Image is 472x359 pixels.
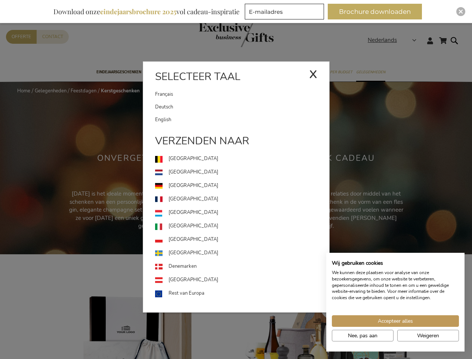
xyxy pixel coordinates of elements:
div: Verzenden naar [143,134,329,152]
a: [GEOGRAPHIC_DATA] [155,273,329,287]
a: [GEOGRAPHIC_DATA] [155,206,329,220]
form: marketing offers and promotions [245,4,326,22]
a: Denemarken [155,260,329,273]
div: Close [456,7,465,16]
a: [GEOGRAPHIC_DATA] [155,193,329,206]
a: [GEOGRAPHIC_DATA] [155,152,329,166]
div: Selecteer taal [143,69,329,88]
button: Alle cookies weigeren [397,330,459,341]
a: [GEOGRAPHIC_DATA] [155,246,329,260]
a: Rest van Europa [155,287,329,300]
a: [GEOGRAPHIC_DATA] [155,233,329,246]
span: Accepteer alles [378,317,413,325]
input: E-mailadres [245,4,324,19]
a: [GEOGRAPHIC_DATA] [155,179,329,193]
p: We kunnen deze plaatsen voor analyse van onze bezoekersgegevens, om onze website te verbeteren, g... [332,270,459,301]
span: Weigeren [417,332,439,340]
img: Close [459,9,463,14]
a: Deutsch [155,101,329,113]
button: Brochure downloaden [328,4,422,19]
button: Pas cookie voorkeuren aan [332,330,394,341]
div: Download onze vol cadeau-inspiratie [50,4,243,19]
div: x [309,62,317,85]
b: eindejaarsbrochure 2025 [100,7,176,16]
h2: Wij gebruiken cookies [332,260,459,267]
a: [GEOGRAPHIC_DATA] [155,220,329,233]
a: English [155,113,329,126]
a: [GEOGRAPHIC_DATA] [155,166,329,179]
button: Accepteer alle cookies [332,315,459,327]
a: Français [155,88,309,101]
span: Nee, pas aan [348,332,377,340]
